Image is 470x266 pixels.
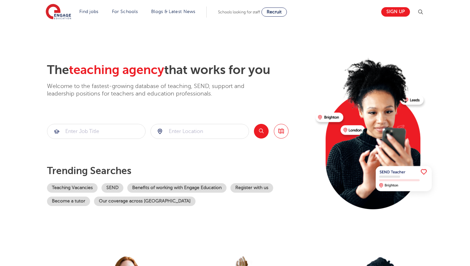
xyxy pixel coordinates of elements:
[151,9,196,14] a: Blogs & Latest News
[112,9,138,14] a: For Schools
[47,63,310,78] h2: The that works for you
[267,9,282,14] span: Recruit
[47,183,98,193] a: Teaching Vacancies
[254,124,269,139] button: Search
[381,7,410,17] a: Sign up
[230,183,273,193] a: Register with us
[261,7,287,17] a: Recruit
[151,124,249,139] input: Submit
[47,82,262,98] p: Welcome to the fastest-growing database of teaching, SEND, support and leadership positions for t...
[127,183,227,193] a: Benefits of working with Engage Education
[79,9,99,14] a: Find jobs
[218,10,260,14] span: Schools looking for staff
[47,165,310,177] p: Trending searches
[47,197,90,206] a: Become a tutor
[102,183,123,193] a: SEND
[150,124,249,139] div: Submit
[94,197,196,206] a: Our coverage across [GEOGRAPHIC_DATA]
[46,4,71,20] img: Engage Education
[69,63,164,77] span: teaching agency
[47,124,146,139] div: Submit
[47,124,145,139] input: Submit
